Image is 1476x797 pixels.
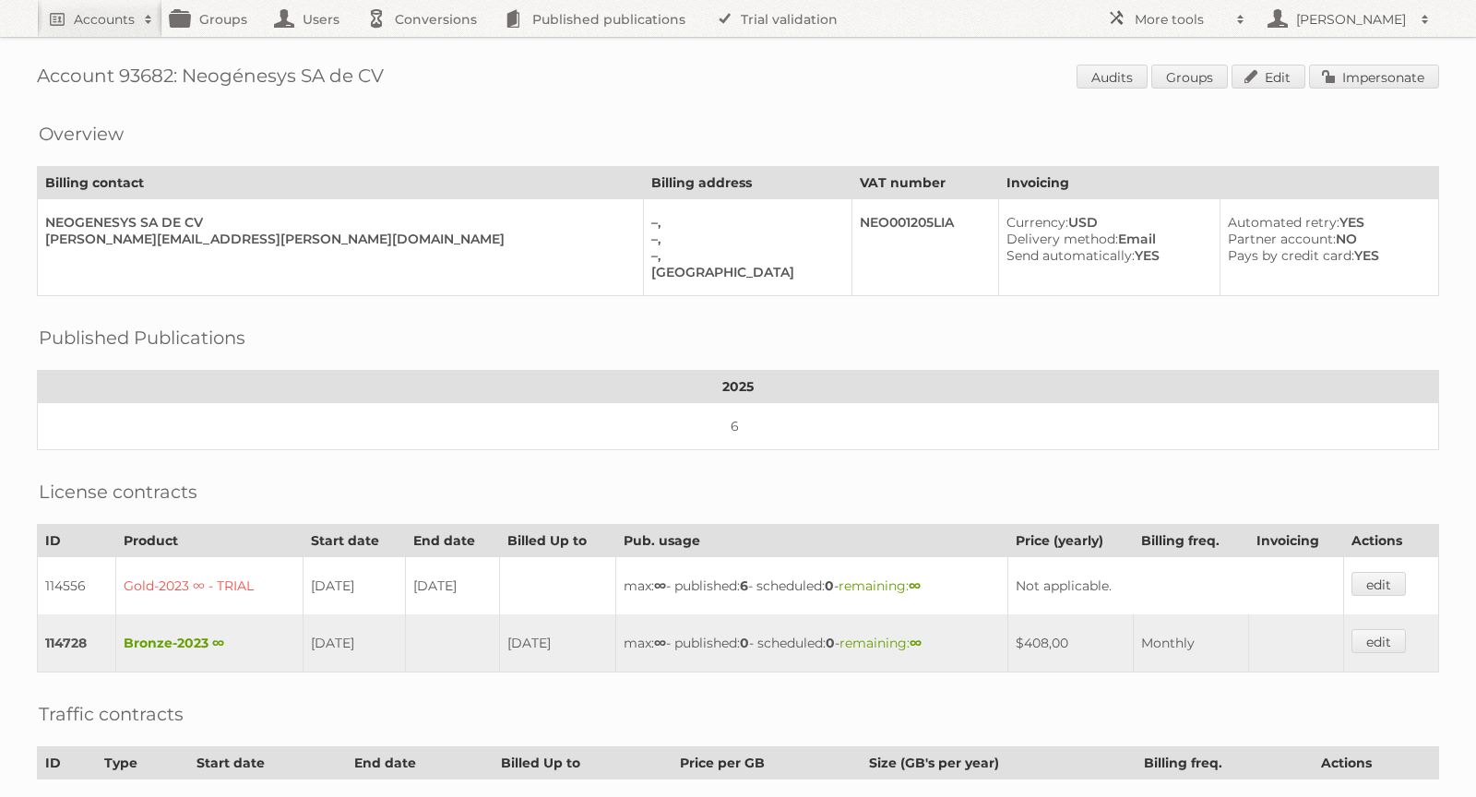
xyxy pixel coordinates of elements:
[1228,247,1354,264] span: Pays by credit card:
[740,577,748,594] strong: 6
[500,614,616,672] td: [DATE]
[39,478,197,506] h2: License contracts
[45,214,628,231] div: NEOGENESYS SA DE CV
[1228,231,1423,247] div: NO
[1137,747,1314,779] th: Billing freq.
[493,747,672,779] th: Billed Up to
[910,635,922,651] strong: ∞
[188,747,347,779] th: Start date
[1007,614,1134,672] td: $408,00
[651,214,837,231] div: –,
[1007,557,1344,615] td: Not applicable.
[825,577,834,594] strong: 0
[39,324,245,351] h2: Published Publications
[116,525,304,557] th: Product
[672,747,861,779] th: Price per GB
[38,614,116,672] td: 114728
[1077,65,1148,89] a: Audits
[1006,231,1118,247] span: Delivery method:
[651,231,837,247] div: –,
[116,557,304,615] td: Gold-2023 ∞ - TRIAL
[839,635,922,651] span: remaining:
[651,264,837,280] div: [GEOGRAPHIC_DATA]
[1344,525,1439,557] th: Actions
[1006,214,1068,231] span: Currency:
[405,557,499,615] td: [DATE]
[500,525,616,557] th: Billed Up to
[616,557,1008,615] td: max: - published: - scheduled: -
[38,747,97,779] th: ID
[1291,10,1411,29] h2: [PERSON_NAME]
[303,525,405,557] th: Start date
[74,10,135,29] h2: Accounts
[405,525,499,557] th: End date
[1228,231,1336,247] span: Partner account:
[45,231,628,247] div: [PERSON_NAME][EMAIL_ADDRESS][PERSON_NAME][DOMAIN_NAME]
[1006,247,1135,264] span: Send automatically:
[38,557,116,615] td: 114556
[643,167,851,199] th: Billing address
[851,167,998,199] th: VAT number
[654,635,666,651] strong: ∞
[862,747,1137,779] th: Size (GB's per year)
[826,635,835,651] strong: 0
[303,557,405,615] td: [DATE]
[1006,247,1205,264] div: YES
[1248,525,1344,557] th: Invoicing
[39,120,124,148] h2: Overview
[1351,572,1406,596] a: edit
[1314,747,1439,779] th: Actions
[1006,231,1205,247] div: Email
[1232,65,1305,89] a: Edit
[1134,614,1248,672] td: Monthly
[1228,214,1339,231] span: Automated retry:
[616,525,1008,557] th: Pub. usage
[38,167,644,199] th: Billing contact
[1228,247,1423,264] div: YES
[38,403,1439,450] td: 6
[1135,10,1227,29] h2: More tools
[1007,525,1134,557] th: Price (yearly)
[909,577,921,594] strong: ∞
[116,614,304,672] td: Bronze-2023 ∞
[654,577,666,594] strong: ∞
[1134,525,1248,557] th: Billing freq.
[839,577,921,594] span: remaining:
[851,199,998,296] td: NEO001205LIA
[740,635,749,651] strong: 0
[1151,65,1228,89] a: Groups
[38,371,1439,403] th: 2025
[37,65,1439,92] h1: Account 93682: Neogénesys SA de CV
[616,614,1008,672] td: max: - published: - scheduled: -
[38,525,116,557] th: ID
[998,167,1438,199] th: Invoicing
[97,747,189,779] th: Type
[1309,65,1439,89] a: Impersonate
[651,247,837,264] div: –,
[1351,629,1406,653] a: edit
[303,614,405,672] td: [DATE]
[39,700,184,728] h2: Traffic contracts
[347,747,493,779] th: End date
[1006,214,1205,231] div: USD
[1228,214,1423,231] div: YES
